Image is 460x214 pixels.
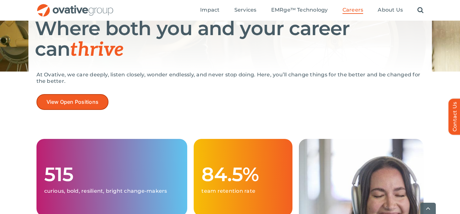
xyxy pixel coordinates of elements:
span: thrive [70,38,124,62]
a: Search [417,7,424,14]
span: Impact [200,7,220,13]
p: curious, bold, resilient, bright change-makers [44,188,180,194]
span: View Open Positions [46,99,99,105]
a: Impact [200,7,220,14]
p: At Ovative, we care deeply, listen closely, wonder endlessly, and never stop doing. Here, you’ll ... [36,72,424,84]
h1: 515 [44,164,180,185]
span: Careers [342,7,363,13]
a: Services [234,7,257,14]
p: team retention rate [201,188,284,194]
a: Careers [342,7,363,14]
a: About Us [378,7,403,14]
a: EMRge™ Technology [271,7,328,14]
span: Services [234,7,257,13]
span: About Us [378,7,403,13]
a: View Open Positions [36,94,109,110]
a: OG_Full_horizontal_RGB [36,3,114,9]
h1: 84.5% [201,164,284,185]
h1: Where both you and your career can [35,18,425,60]
span: EMRge™ Technology [271,7,328,13]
